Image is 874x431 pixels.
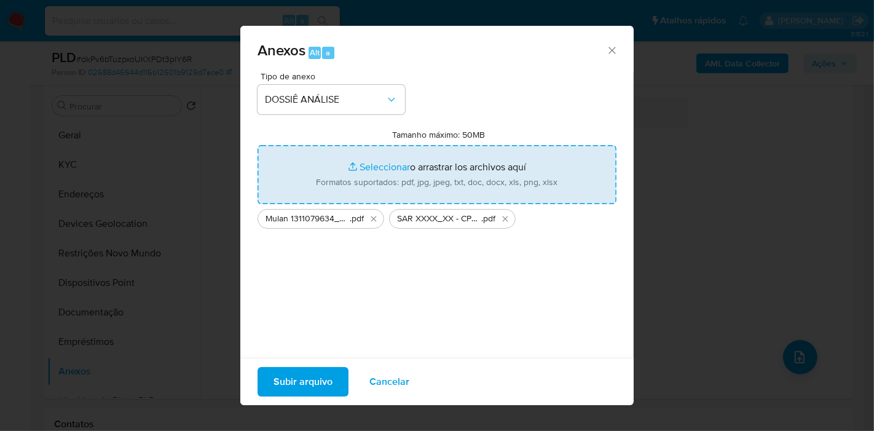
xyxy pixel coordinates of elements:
[265,93,385,106] span: DOSSIÊ ANÁLISE
[258,367,348,397] button: Subir arquivo
[274,368,333,395] span: Subir arquivo
[606,44,617,55] button: Cerrar
[258,39,305,61] span: Anexos
[498,212,513,226] button: Eliminar SAR XXXX_XX - CPF 07815406319 - GESSIANA PEREIRA NUNES FEITOSA.pdf
[326,47,330,58] span: a
[350,213,364,225] span: .pdf
[258,85,405,114] button: DOSSIÊ ANÁLISE
[310,47,320,58] span: Alt
[261,72,408,81] span: Tipo de anexo
[353,367,425,397] button: Cancelar
[366,212,381,226] button: Eliminar Mulan 1311079634_2025_08_13_06_47_21.pdf
[369,368,409,395] span: Cancelar
[397,213,481,225] span: SAR XXXX_XX - CPF 07815406319 - [PERSON_NAME]
[393,129,486,140] label: Tamanho máximo: 50MB
[266,213,350,225] span: Mulan 1311079634_2025_08_13_06_47_21
[481,213,495,225] span: .pdf
[258,204,616,229] ul: Archivos seleccionados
